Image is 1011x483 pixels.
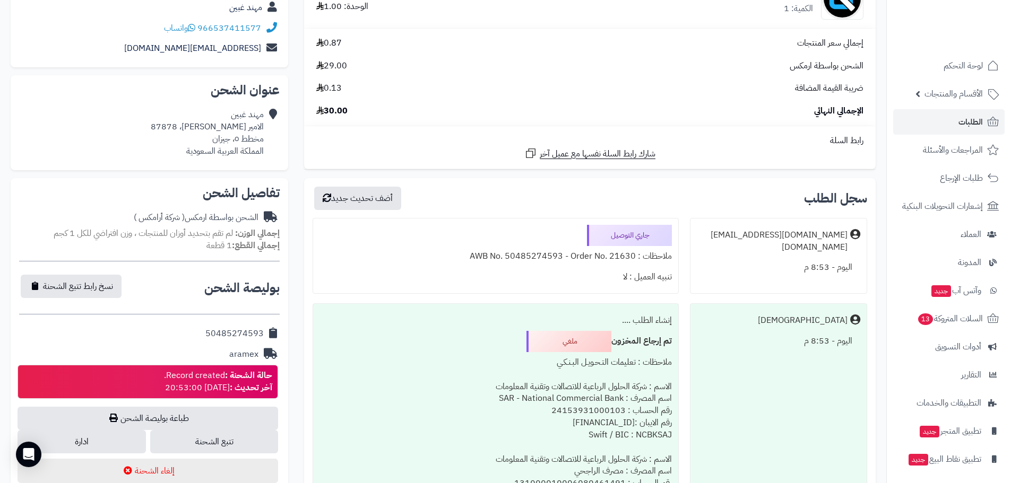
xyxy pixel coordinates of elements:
[205,328,264,340] div: 50485274593
[124,42,261,55] a: [EMAIL_ADDRESS][DOMAIN_NAME]
[16,442,41,467] div: Open Intercom Messenger
[225,369,272,382] strong: حالة الشحنة :
[961,367,981,382] span: التقارير
[611,335,672,347] b: تم إرجاع المخزون
[918,313,933,325] span: 13
[935,339,981,354] span: أدوات التسويق
[524,147,655,160] a: شارك رابط السلة نفسها مع عميل آخر
[18,407,278,430] a: طباعة بوليصة الشحن
[804,192,867,205] h3: سجل الطلب
[206,239,280,252] small: 1 قطعة
[893,165,1005,191] a: طلبات الإرجاع
[235,227,280,240] strong: إجمالي الوزن:
[902,199,983,214] span: إشعارات التحويلات البنكية
[54,227,233,240] span: لم تقم بتحديد أوزان للمنتجات ، وزن افتراضي للكل 1 كجم
[893,446,1005,472] a: تطبيق نقاط البيعجديد
[893,109,1005,135] a: الطلبات
[893,306,1005,331] a: السلات المتروكة13
[893,137,1005,163] a: المراجعات والأسئلة
[316,60,347,72] span: 29.00
[697,229,848,253] div: [DOMAIN_NAME][EMAIL_ADDRESS][DOMAIN_NAME]
[319,246,671,267] div: ملاحظات : AWB No. 50485274593 - Order No. 21630
[204,282,280,294] h2: بوليصة الشحن
[316,105,348,117] span: 30.00
[893,222,1005,247] a: العملاء
[587,225,672,246] div: جاري التوصيل
[958,255,981,270] span: المدونة
[924,86,983,101] span: الأقسام والمنتجات
[939,30,1001,52] img: logo-2.png
[314,187,401,210] button: أضف تحديث جديد
[697,331,860,352] div: اليوم - 8:53 م
[134,212,258,224] div: الشحن بواسطة ارمكس
[21,275,122,298] button: نسخ رابط تتبع الشحنة
[19,187,280,199] h2: تفاصيل الشحن
[944,58,983,73] span: لوحة التحكم
[526,331,611,352] div: ملغي
[893,250,1005,275] a: المدونة
[197,22,261,34] a: 966537411577
[923,143,983,157] span: المراجعات والأسئلة
[18,459,278,483] button: إلغاء الشحنة
[540,148,655,160] span: شارك رابط السلة نفسها مع عميل آخر
[893,194,1005,219] a: إشعارات التحويلات البنكية
[893,418,1005,444] a: تطبيق المتجرجديد
[758,314,848,327] div: [DEMOGRAPHIC_DATA]
[893,278,1005,303] a: وآتس آبجديد
[232,239,280,252] strong: إجمالي القطع:
[920,426,939,437] span: جديد
[151,109,264,157] div: مهند غبين الامير [PERSON_NAME]، 87878 مخطط ٥، جيزان المملكة العربية السعودية
[795,82,863,94] span: ضريبة القيمة المضافة
[961,227,981,242] span: العملاء
[790,60,863,72] span: الشحن بواسطة ارمكس
[931,285,951,297] span: جديد
[316,37,342,49] span: 0.87
[43,280,113,293] span: نسخ رابط تتبع الشحنة
[940,171,983,186] span: طلبات الإرجاع
[814,105,863,117] span: الإجمالي النهائي
[917,396,981,410] span: التطبيقات والخدمات
[893,334,1005,359] a: أدوات التسويق
[229,1,262,14] a: مهند غبين
[134,211,185,224] span: ( شركة أرامكس )
[908,452,981,467] span: تطبيق نقاط البيع
[164,370,272,394] div: Record created. [DATE] 20:53:00
[893,362,1005,388] a: التقارير
[19,84,280,96] h2: عنوان الشحن
[229,348,258,361] div: aramex
[930,283,981,298] span: وآتس آب
[797,37,863,49] span: إجمالي سعر المنتجات
[18,430,146,453] a: ادارة
[164,22,195,34] a: واتساب
[958,115,983,129] span: الطلبات
[316,82,342,94] span: 0.13
[917,311,983,326] span: السلات المتروكة
[308,135,871,147] div: رابط السلة
[893,53,1005,78] a: لوحة التحكم
[784,3,813,15] div: الكمية: 1
[316,1,368,13] div: الوحدة: 1.00
[319,310,671,331] div: إنشاء الطلب ....
[319,267,671,287] div: تنبيه العميل : لا
[230,381,272,394] strong: آخر تحديث :
[909,454,928,466] span: جديد
[697,257,860,278] div: اليوم - 8:53 م
[150,430,279,453] a: تتبع الشحنة
[893,390,1005,416] a: التطبيقات والخدمات
[919,424,981,438] span: تطبيق المتجر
